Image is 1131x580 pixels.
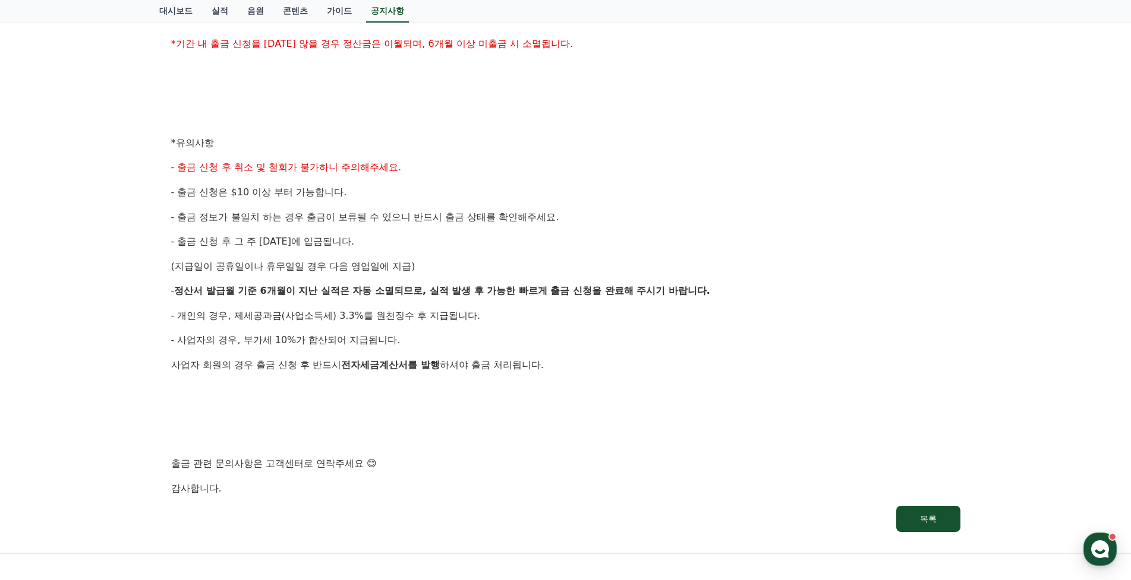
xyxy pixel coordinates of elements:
span: - 개인의 경우, 제세공과금(사업소득세) 3.3%를 원천징수 후 지급됩니다. [171,310,481,321]
button: 목록 [896,506,960,532]
a: 설정 [153,376,228,406]
a: 대화 [78,376,153,406]
span: (지급일이 공휴일이나 휴무일일 경우 다음 영업일에 지급) [171,261,415,272]
a: 홈 [4,376,78,406]
strong: 정산서 발급월 기준 [174,285,257,296]
span: 사업자 회원의 경우 출금 신청 후 반드시 [171,359,342,370]
span: 출금 관련 문의사항은 고객센터로 연락주세요 😊 [171,458,377,469]
span: *기간 내 출금 신청을 [DATE] 않을 경우 정산금은 이월되며, 6개월 이상 미출금 시 소멸됩니다. [171,38,574,49]
p: - [171,283,960,299]
span: - 출금 신청은 $10 이상 부터 가능합니다. [171,186,347,198]
span: 감사합니다. [171,483,222,494]
a: 목록 [171,506,960,532]
strong: 전자세금계산서를 발행 [341,359,440,370]
span: 하셔야 출금 처리됩니다. [440,359,544,370]
strong: 6개월이 지난 실적은 자동 소멸되므로, 실적 발생 후 가능한 빠르게 출금 신청을 완료해 주시기 바랍니다. [260,285,710,296]
span: *유의사항 [171,137,214,148]
span: - 출금 정보가 불일치 하는 경우 출금이 보류될 수 있으니 반드시 출금 상태를 확인해주세요. [171,211,559,223]
div: 목록 [920,513,937,525]
span: - 출금 신청 후 취소 및 철회가 불가하니 주의해주세요. [171,161,402,173]
span: 홈 [37,394,45,404]
span: - 출금 신청 후 그 주 [DATE]에 입금됩니다. [171,236,355,247]
span: 설정 [184,394,198,404]
span: 대화 [109,395,123,404]
span: - 사업자의 경우, 부가세 10%가 합산되어 지급됩니다. [171,334,401,346]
